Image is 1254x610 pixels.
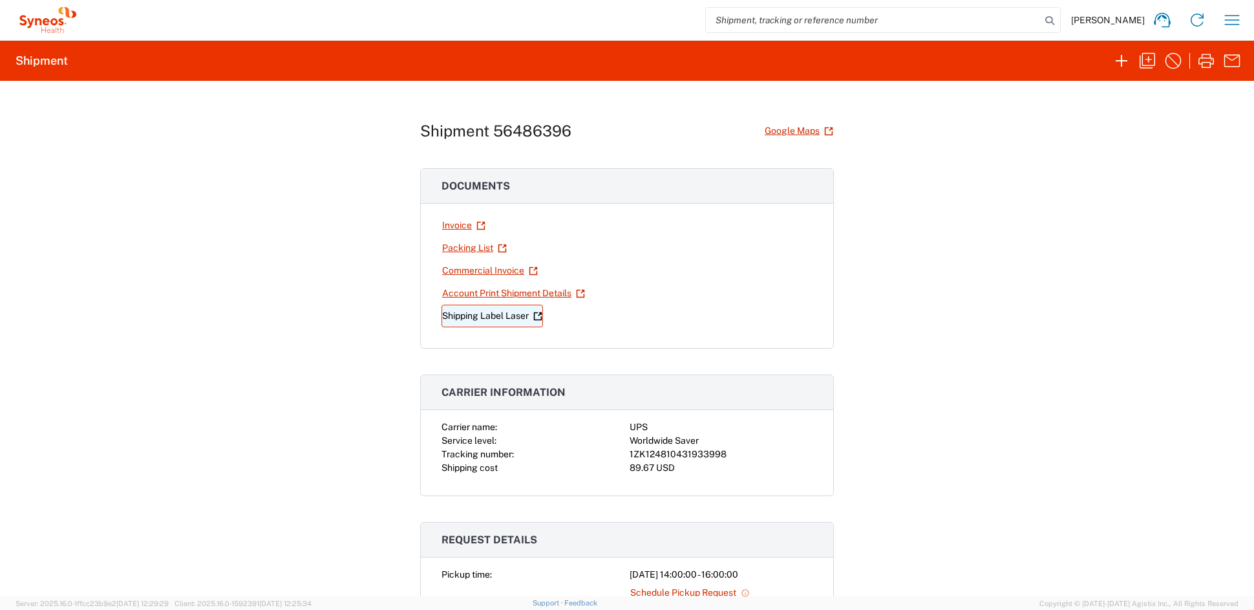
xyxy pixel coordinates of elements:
a: Commercial Invoice [441,259,538,282]
span: Pickup time: [441,569,492,580]
a: Invoice [441,214,486,237]
div: 89.67 USD [630,461,813,475]
div: UPS [630,420,813,434]
span: Client: 2025.16.0-1592391 [175,600,312,607]
h2: Shipment [16,53,68,69]
span: Carrier name: [441,422,497,432]
a: Packing List [441,237,507,259]
a: Account Print Shipment Details [441,282,586,305]
input: Shipment, tracking or reference number [706,8,1041,32]
div: 1ZK124810431933998 [630,448,813,461]
span: Server: 2025.16.0-1ffcc23b9e2 [16,600,169,607]
span: Copyright © [DATE]-[DATE] Agistix Inc., All Rights Reserved [1039,598,1238,609]
a: Schedule Pickup Request [630,582,750,604]
span: [DATE] 12:29:29 [116,600,169,607]
span: [DATE] 12:25:34 [259,600,312,607]
div: Worldwide Saver [630,434,813,448]
div: [DATE] 14:00:00 - 16:00:00 [630,568,813,582]
a: Shipping Label Laser [441,305,543,327]
span: Service level: [441,435,496,446]
span: Carrier information [441,386,566,398]
h1: Shipment 56486396 [420,122,571,140]
a: Feedback [564,599,597,607]
a: Google Maps [764,120,834,142]
span: Documents [441,180,510,192]
span: Shipping cost [441,463,498,473]
span: Tracking number: [441,449,514,459]
a: Support [533,599,565,607]
span: Request details [441,534,537,546]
